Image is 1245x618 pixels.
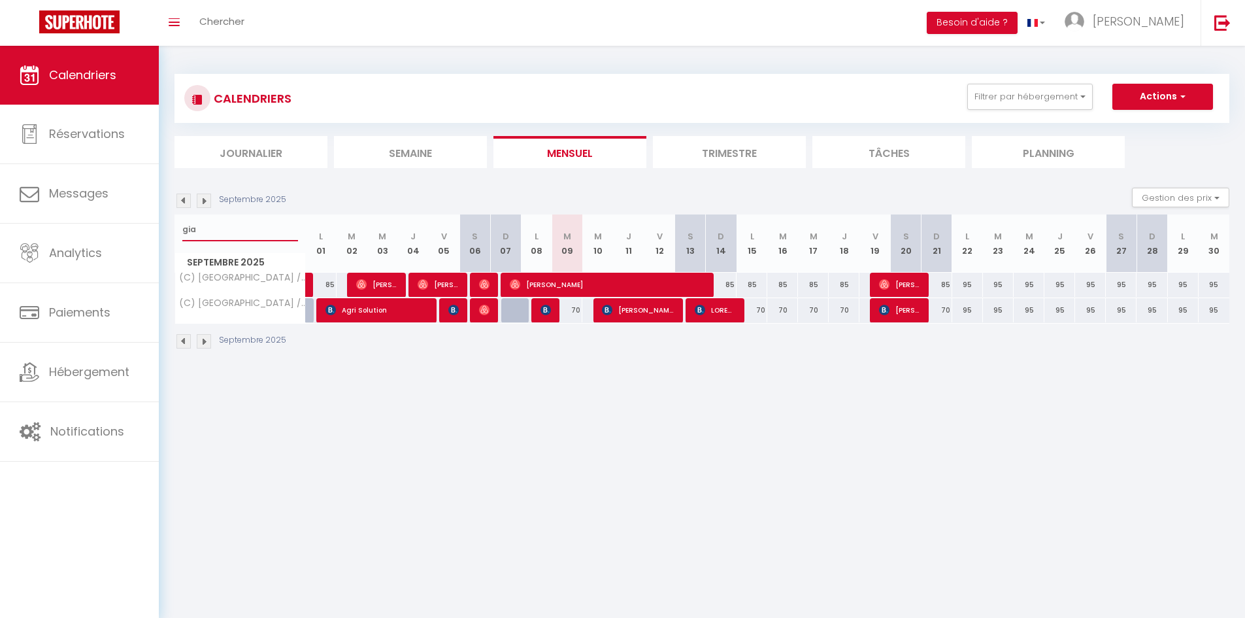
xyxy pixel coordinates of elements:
[1044,215,1075,273] th: 25
[1199,298,1229,322] div: 95
[798,273,829,297] div: 85
[510,272,705,297] span: [PERSON_NAME]
[1014,215,1044,273] th: 24
[49,185,108,201] span: Messages
[921,298,952,322] div: 70
[1106,273,1137,297] div: 95
[219,334,286,347] p: Septembre 2025
[842,230,847,243] abbr: J
[983,273,1014,297] div: 95
[891,215,921,273] th: 20
[1149,230,1155,243] abbr: D
[706,215,737,273] th: 14
[49,245,102,261] span: Analytics
[653,136,806,168] li: Trimestre
[688,230,693,243] abbr: S
[829,298,859,322] div: 70
[10,5,50,44] button: Ouvrir le widget de chat LiveChat
[219,194,286,206] p: Septembre 2025
[1137,273,1167,297] div: 95
[1199,215,1229,273] th: 30
[767,273,798,297] div: 85
[448,298,459,322] span: [PERSON_NAME]
[602,298,674,322] span: [PERSON_NAME]
[535,230,539,243] abbr: L
[503,230,509,243] abbr: D
[767,215,798,273] th: 16
[879,272,920,297] span: [PERSON_NAME]
[1106,215,1137,273] th: 27
[1093,13,1184,29] span: [PERSON_NAME]
[398,215,429,273] th: 04
[614,215,644,273] th: 11
[306,273,312,298] a: [PERSON_NAME]
[779,230,787,243] abbr: M
[1168,273,1199,297] div: 95
[563,230,571,243] abbr: M
[921,215,952,273] th: 21
[521,215,552,273] th: 08
[879,298,920,322] span: [PERSON_NAME]
[582,215,613,273] th: 10
[972,136,1125,168] li: Planning
[325,298,428,322] span: Agri Solution
[594,230,602,243] abbr: M
[798,215,829,273] th: 17
[1075,298,1106,322] div: 95
[1044,298,1075,322] div: 95
[965,230,969,243] abbr: L
[1118,230,1124,243] abbr: S
[319,230,323,243] abbr: L
[921,273,952,297] div: 85
[1214,14,1231,31] img: logout
[737,215,767,273] th: 15
[1014,273,1044,297] div: 95
[49,126,125,142] span: Réservations
[418,272,459,297] span: [PERSON_NAME]
[1057,230,1063,243] abbr: J
[798,298,829,322] div: 70
[626,230,631,243] abbr: J
[493,136,646,168] li: Mensuel
[952,215,983,273] th: 22
[306,273,337,297] div: 85
[718,230,724,243] abbr: D
[983,298,1014,322] div: 95
[695,298,736,322] span: LOREDANE DECARNIN
[429,215,459,273] th: 05
[859,215,890,273] th: 19
[479,272,490,297] span: [PERSON_NAME]
[182,218,298,241] input: Rechercher un logement...
[675,215,706,273] th: 13
[1065,12,1084,31] img: ...
[441,230,447,243] abbr: V
[903,230,909,243] abbr: S
[1137,298,1167,322] div: 95
[1025,230,1033,243] abbr: M
[552,215,582,273] th: 09
[552,298,582,322] div: 70
[812,136,965,168] li: Tâches
[952,273,983,297] div: 95
[750,230,754,243] abbr: L
[767,298,798,322] div: 70
[378,230,386,243] abbr: M
[356,272,397,297] span: [PERSON_NAME]
[1137,215,1167,273] th: 28
[872,230,878,243] abbr: V
[306,215,337,273] th: 01
[479,298,490,322] span: [PERSON_NAME]
[1087,230,1093,243] abbr: V
[644,215,675,273] th: 12
[174,136,327,168] li: Journalier
[50,423,124,439] span: Notifications
[49,67,116,83] span: Calendriers
[927,12,1018,34] button: Besoin d'aide ?
[829,273,859,297] div: 85
[1168,298,1199,322] div: 95
[706,273,737,297] div: 85
[367,215,398,273] th: 03
[967,84,1093,110] button: Filtrer par hébergement
[1112,84,1213,110] button: Actions
[199,14,244,28] span: Chercher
